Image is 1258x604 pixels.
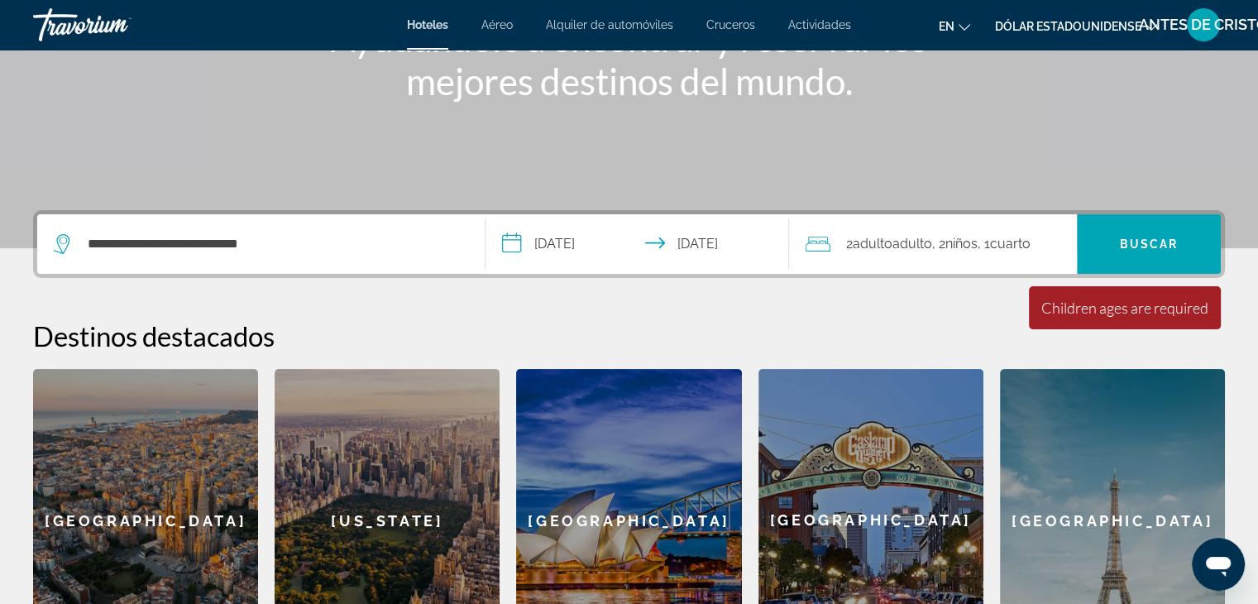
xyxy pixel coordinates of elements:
button: Travelers: 2 adults, 2 children [789,214,1077,274]
button: Cambiar moneda [995,14,1157,38]
h2: Destinos destacados [33,319,1225,352]
a: Alquiler de automóviles [546,18,673,31]
span: Adulto [852,236,892,252]
div: Widget de búsqueda [37,214,1221,274]
font: 2 [845,236,852,252]
a: Aéreo [481,18,513,31]
a: Actividades [788,18,851,31]
input: Buscar destino de hotel [86,232,460,256]
span: , 2 [931,232,977,256]
button: Menú de usuario [1182,7,1225,42]
span: Adulto [892,236,931,252]
a: Cruceros [706,18,755,31]
iframe: Botón para iniciar la ventana de mensajería [1192,538,1245,591]
button: Buscar [1077,214,1221,274]
font: , 1 [977,236,989,252]
font: en [939,20,954,33]
span: Niños [945,236,977,252]
a: Hoteles [407,18,448,31]
h1: Ayudándole a encontrar y reservar los mejores destinos del mundo. [319,17,940,103]
font: Dólar estadounidense [995,20,1141,33]
a: Travorium [33,3,199,46]
div: Children ages are required [1041,299,1208,317]
span: Cuarto [989,236,1030,252]
button: Seleccione la fecha de entrada y salida [486,214,790,274]
button: Cambiar idioma [939,14,970,38]
span: Buscar [1120,237,1179,251]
